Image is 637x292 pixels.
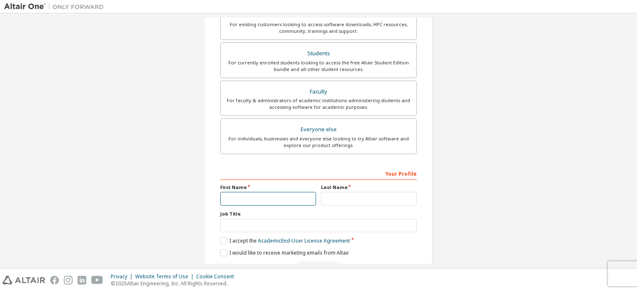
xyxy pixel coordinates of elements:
[226,59,411,73] div: For currently enrolled students looking to access the free Altair Student Edition bundle and all ...
[220,184,316,191] label: First Name
[196,273,239,280] div: Cookie Consent
[321,184,417,191] label: Last Name
[2,276,45,285] img: altair_logo.svg
[220,249,349,256] label: I would like to receive marketing emails from Altair
[50,276,59,285] img: facebook.svg
[258,237,350,244] a: Academic End-User License Agreement
[111,280,239,287] p: © 2025 Altair Engineering, Inc. All Rights Reserved.
[111,273,135,280] div: Privacy
[220,237,350,244] label: I accept the
[64,276,73,285] img: instagram.svg
[226,21,411,34] div: For existing customers looking to access software downloads, HPC resources, community, trainings ...
[135,273,196,280] div: Website Terms of Use
[220,167,417,180] div: Your Profile
[78,276,86,285] img: linkedin.svg
[4,2,108,11] img: Altair One
[220,261,417,274] div: Read and acccept EULA to continue
[226,97,411,110] div: For faculty & administrators of academic institutions administering students and accessing softwa...
[226,86,411,98] div: Faculty
[91,276,103,285] img: youtube.svg
[226,48,411,59] div: Students
[226,124,411,135] div: Everyone else
[226,135,411,149] div: For individuals, businesses and everyone else looking to try Altair software and explore our prod...
[220,211,417,217] label: Job Title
